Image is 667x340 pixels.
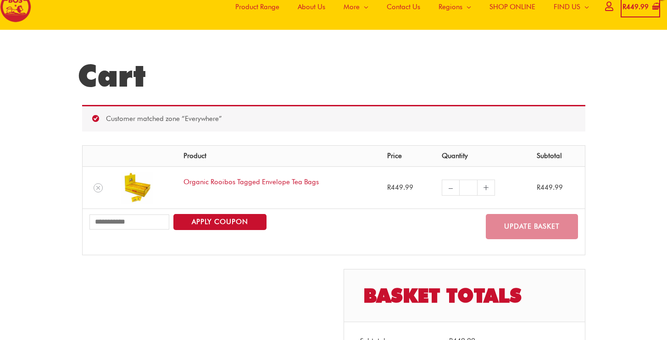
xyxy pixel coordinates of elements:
[623,3,626,11] span: R
[623,3,649,11] bdi: 449.99
[387,183,413,192] bdi: 449.99
[459,180,477,196] input: Product quantity
[94,183,103,192] a: Remove Organic Rooibos Tagged Envelope Tea Bags from cart
[78,57,590,94] h1: Cart
[537,183,563,192] bdi: 449.99
[177,146,381,167] th: Product
[530,146,584,167] th: Subtotal
[442,180,459,196] a: –
[82,105,585,132] div: Customer matched zone “Everywhere”
[478,180,495,196] a: +
[344,269,585,322] h2: Basket totals
[183,178,319,186] a: Organic Rooibos Tagged Envelope Tea Bags
[435,146,530,167] th: Quantity
[173,214,267,230] button: Apply coupon
[380,146,435,167] th: Price
[121,172,153,204] img: Organic Rooibos Tagged Envelope Tea Bags
[537,183,540,192] span: R
[387,183,391,192] span: R
[486,214,578,239] button: Update basket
